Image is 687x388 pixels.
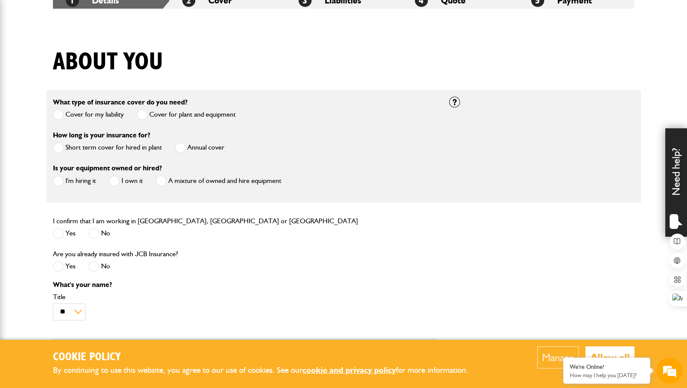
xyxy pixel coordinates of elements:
a: cookie and privacy policy [302,365,396,375]
label: Cover for plant and equipment [137,109,236,120]
p: What's your name? [53,281,436,288]
label: What type of insurance cover do you need? [53,99,187,106]
label: No [89,261,110,272]
label: Yes [53,261,76,272]
h1: About you [53,48,163,77]
p: By continuing to use this website, you agree to our use of cookies. See our for more information. [53,364,483,377]
label: Are you already insured with JCB Insurance? [53,251,178,258]
div: We're Online! [570,363,644,371]
label: I own it [109,176,143,186]
label: I confirm that I am working in [GEOGRAPHIC_DATA], [GEOGRAPHIC_DATA] or [GEOGRAPHIC_DATA] [53,218,358,225]
p: How may I help you today? [570,372,644,378]
button: Manage [537,346,579,368]
label: Cover for my liability [53,109,124,120]
label: Yes [53,228,76,239]
label: Short term cover for hired in plant [53,142,162,153]
label: A mixture of owned and hire equipment [156,176,281,186]
button: Allow all [585,346,634,368]
label: Annual cover [175,142,224,153]
label: I'm hiring it [53,176,96,186]
label: How long is your insurance for? [53,132,150,139]
label: Title [53,293,436,300]
label: Is your equipment owned or hired? [53,165,162,172]
div: Need help? [665,128,687,237]
h2: Cookie Policy [53,351,483,364]
label: No [89,228,110,239]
